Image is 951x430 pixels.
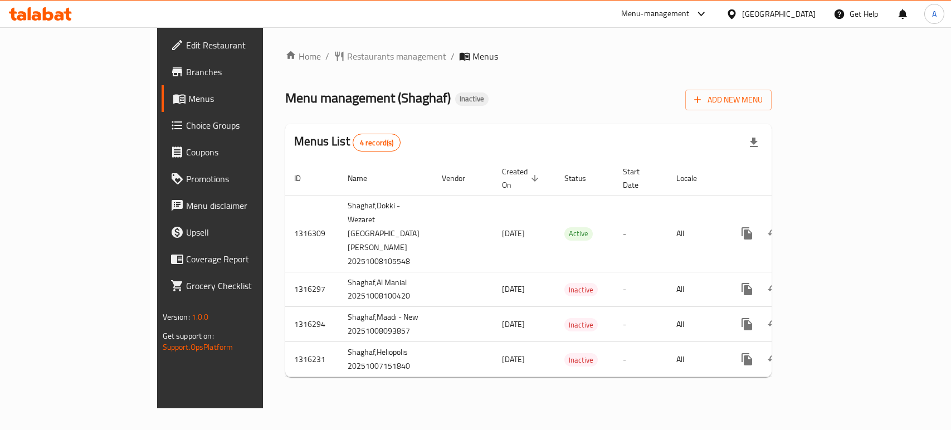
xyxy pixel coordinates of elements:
button: Change Status [760,276,787,302]
div: Active [564,227,593,241]
span: Inactive [564,319,598,331]
span: Name [348,172,382,185]
button: more [734,220,760,247]
button: more [734,276,760,302]
td: Shaghaf,Dokki - Wezaret [GEOGRAPHIC_DATA][PERSON_NAME] 20251008105548 [339,195,433,272]
button: more [734,346,760,373]
td: All [667,307,725,342]
span: 1.0.0 [192,310,209,324]
span: [DATE] [502,282,525,296]
li: / [325,50,329,63]
span: Restaurants management [347,50,446,63]
th: Actions [725,162,850,196]
span: Vendor [442,172,480,185]
button: Add New Menu [685,90,772,110]
span: Menus [472,50,498,63]
div: Inactive [564,283,598,296]
span: Add New Menu [694,93,763,107]
button: Change Status [760,220,787,247]
span: Locale [676,172,711,185]
span: ID [294,172,315,185]
div: Inactive [564,318,598,331]
nav: breadcrumb [285,50,772,63]
td: All [667,195,725,272]
a: Promotions [162,165,316,192]
span: Menus [188,92,307,105]
h2: Menus List [294,133,401,152]
div: [GEOGRAPHIC_DATA] [742,8,816,20]
span: Menu disclaimer [186,199,307,212]
span: [DATE] [502,317,525,331]
div: Inactive [564,353,598,367]
td: - [614,307,667,342]
a: Coverage Report [162,246,316,272]
span: Choice Groups [186,119,307,132]
a: Menu disclaimer [162,192,316,219]
div: Inactive [455,92,489,106]
td: Shaghaf,Al Manial 20251008100420 [339,272,433,307]
span: [DATE] [502,226,525,241]
td: - [614,195,667,272]
span: Inactive [455,94,489,104]
td: - [614,342,667,377]
a: Coupons [162,139,316,165]
table: enhanced table [285,162,850,378]
td: Shaghaf,Maadi - New 20251008093857 [339,307,433,342]
span: Menu management ( Shaghaf ) [285,85,451,110]
td: - [614,272,667,307]
span: [DATE] [502,352,525,367]
span: Active [564,227,593,240]
td: All [667,272,725,307]
span: Version: [163,310,190,324]
span: Coverage Report [186,252,307,266]
span: 4 record(s) [353,138,401,148]
a: Grocery Checklist [162,272,316,299]
span: Status [564,172,601,185]
a: Restaurants management [334,50,446,63]
a: Support.OpsPlatform [163,340,233,354]
a: Branches [162,58,316,85]
span: Created On [502,165,542,192]
div: Menu-management [621,7,690,21]
span: Inactive [564,354,598,367]
button: Change Status [760,311,787,338]
span: Branches [186,65,307,79]
span: Get support on: [163,329,214,343]
a: Menus [162,85,316,112]
a: Upsell [162,219,316,246]
span: Coupons [186,145,307,159]
a: Edit Restaurant [162,32,316,58]
li: / [451,50,455,63]
span: Edit Restaurant [186,38,307,52]
td: Shaghaf,Heliopolis 20251007151840 [339,342,433,377]
div: Export file [740,129,767,156]
div: Total records count [353,134,401,152]
span: Inactive [564,284,598,296]
button: Change Status [760,346,787,373]
span: A [932,8,937,20]
td: All [667,342,725,377]
span: Start Date [623,165,654,192]
span: Promotions [186,172,307,185]
span: Grocery Checklist [186,279,307,292]
button: more [734,311,760,338]
span: Upsell [186,226,307,239]
a: Choice Groups [162,112,316,139]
